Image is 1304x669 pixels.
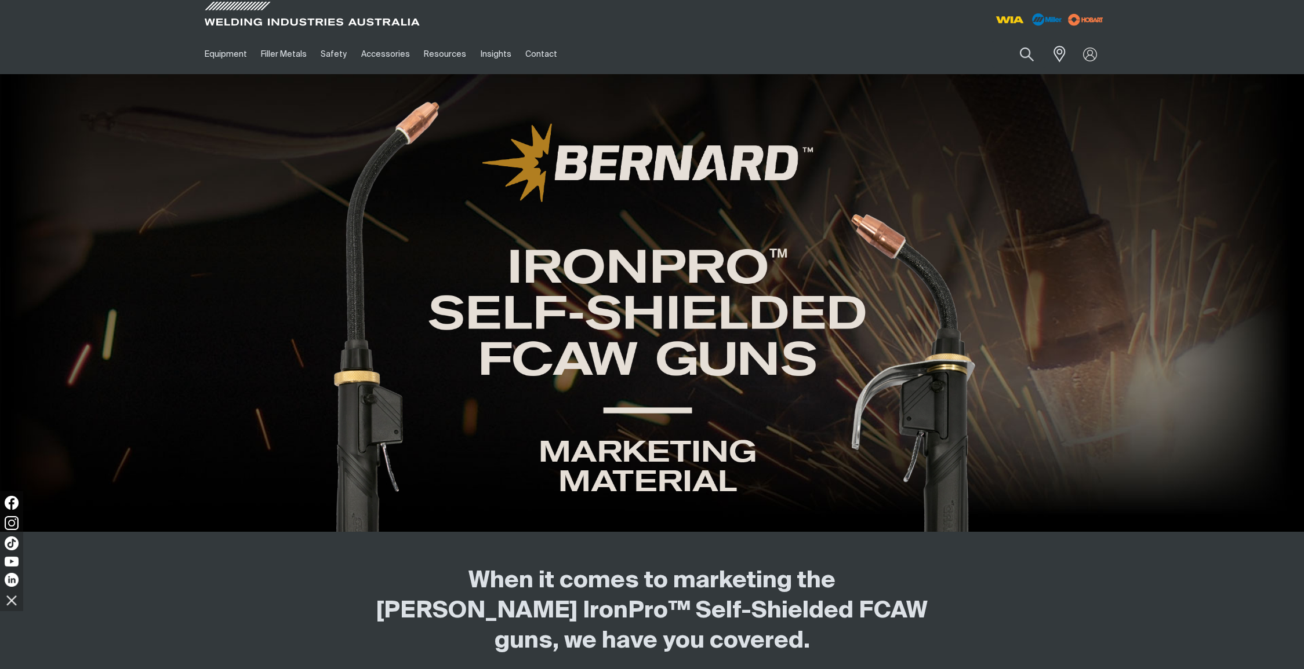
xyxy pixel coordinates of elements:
[254,34,314,74] a: Filler Metals
[5,496,19,510] img: Facebook
[198,34,880,74] nav: Main
[327,97,978,532] img: Bernard IronPro Self-Shielded FCAW Guns - Marketing Material
[198,34,254,74] a: Equipment
[5,516,19,530] img: Instagram
[314,34,354,74] a: Safety
[1065,11,1107,28] img: miller
[354,34,417,74] a: Accessories
[5,536,19,550] img: TikTok
[2,590,21,610] img: hide socials
[376,569,928,653] span: When it comes to marketing the [PERSON_NAME] IronPro™ Self-Shielded FCAW guns, we have you covered.
[1007,41,1047,68] button: Search products
[473,34,518,74] a: Insights
[992,41,1046,68] input: Product name or item number...
[518,34,564,74] a: Contact
[5,557,19,566] img: YouTube
[417,34,473,74] a: Resources
[5,573,19,587] img: LinkedIn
